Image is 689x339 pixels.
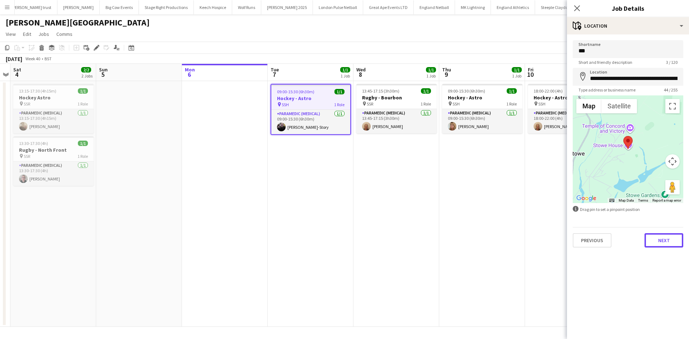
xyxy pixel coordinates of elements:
[271,110,350,134] app-card-role: Paramedic (Medical)1/109:00-15:30 (6h30m)[PERSON_NAME]-Story
[23,31,31,37] span: Edit
[538,101,545,107] span: SSH
[453,101,460,107] span: SSH
[24,154,30,159] span: SSR
[56,31,72,37] span: Comms
[57,0,100,14] button: [PERSON_NAME]
[652,198,681,202] a: Report a map error
[99,66,108,73] span: Sun
[528,109,608,133] app-card-role: Paramedic (Medical)1/118:00-22:00 (4h)[PERSON_NAME]
[12,70,21,79] span: 4
[98,70,108,79] span: 5
[573,87,641,93] span: Type address or business name
[36,29,52,39] a: Jobs
[13,66,21,73] span: Sat
[512,73,521,79] div: 1 Job
[528,84,608,133] app-job-card: 18:00-22:00 (4h)1/1Hockey - Astro SSH1 RoleParamedic (Medical)1/118:00-22:00 (4h)[PERSON_NAME]
[6,55,22,62] div: [DATE]
[81,67,91,72] span: 2/2
[426,73,436,79] div: 1 Job
[576,99,601,113] button: Show street map
[645,233,683,248] button: Next
[507,88,517,94] span: 1/1
[575,194,598,203] a: Open this area in Google Maps (opens a new window)
[13,84,94,133] app-job-card: 13:15-17:30 (4h15m)1/1Hockey Astro SSR1 RoleParamedic (Medical)1/113:15-17:30 (4h15m)[PERSON_NAME]
[658,87,683,93] span: 44 / 255
[455,0,491,14] button: MK Lightning
[6,31,16,37] span: View
[232,0,261,14] button: Wolf Runs
[573,206,683,213] div: Drag pin to set a pinpoint position
[38,31,49,37] span: Jobs
[139,0,194,14] button: Stage Right Productions
[356,109,437,133] app-card-role: Paramedic (Medical)1/113:45-17:15 (3h30m)[PERSON_NAME]
[100,0,139,14] button: Big Cow Events
[528,94,608,101] h3: Hockey - Astro
[185,66,195,73] span: Mon
[277,89,314,94] span: 09:00-15:30 (6h30m)
[313,0,363,14] button: London Pulse Netball
[271,66,279,73] span: Tue
[78,101,88,107] span: 1 Role
[13,136,94,186] app-job-card: 13:30-17:30 (4h)1/1Rugby - North Front SSR1 RoleParamedic (Medical)1/113:30-17:30 (4h)[PERSON_NAME]
[13,147,94,153] h3: Rugby - North Front
[6,0,57,14] button: [PERSON_NAME] trust
[528,66,534,73] span: Fri
[491,0,535,14] button: England Athletics
[448,88,485,94] span: 09:00-15:30 (6h30m)
[442,66,451,73] span: Thu
[442,94,522,101] h3: Hockey - Astro
[271,95,350,102] h3: Hockey - Astro
[442,84,522,133] app-job-card: 09:00-15:30 (6h30m)1/1Hockey - Astro SSH1 RoleParamedic (Medical)1/109:00-15:30 (6h30m)[PERSON_NAME]
[3,29,19,39] a: View
[356,84,437,133] app-job-card: 13:45-17:15 (3h30m)1/1Rugby - Bourbon SSR1 RoleParamedic (Medical)1/113:45-17:15 (3h30m)[PERSON_N...
[78,141,88,146] span: 1/1
[24,101,30,107] span: SSR
[44,56,52,61] div: BST
[355,70,366,79] span: 8
[441,70,451,79] span: 9
[573,60,638,65] span: Short and friendly description
[334,89,344,94] span: 1/1
[619,198,634,203] button: Map Data
[24,56,42,61] span: Week 40
[184,70,195,79] span: 6
[414,0,455,14] button: England Netball
[506,101,517,107] span: 1 Role
[527,70,534,79] span: 10
[567,4,689,13] h3: Job Details
[665,154,680,169] button: Map camera controls
[13,161,94,186] app-card-role: Paramedic (Medical)1/113:30-17:30 (4h)[PERSON_NAME]
[19,88,56,94] span: 13:15-17:30 (4h15m)
[535,0,603,14] button: Steeple Claydon Parish Council
[341,73,350,79] div: 1 Job
[362,88,399,94] span: 13:45-17:15 (3h30m)
[421,101,431,107] span: 1 Role
[269,70,279,79] span: 7
[573,233,611,248] button: Previous
[78,88,88,94] span: 1/1
[567,17,689,34] div: Location
[575,194,598,203] img: Google
[660,60,683,65] span: 3 / 120
[665,99,680,113] button: Toggle fullscreen view
[19,141,48,146] span: 13:30-17:30 (4h)
[665,180,680,194] button: Drag Pegman onto the map to open Street View
[609,198,614,203] button: Keyboard shortcuts
[81,73,93,79] div: 2 Jobs
[271,84,351,135] app-job-card: 09:00-15:30 (6h30m)1/1Hockey - Astro SSH1 RoleParamedic (Medical)1/109:00-15:30 (6h30m)[PERSON_NA...
[334,102,344,107] span: 1 Role
[367,101,373,107] span: SSR
[13,109,94,133] app-card-role: Paramedic (Medical)1/113:15-17:30 (4h15m)[PERSON_NAME]
[426,67,436,72] span: 1/1
[421,88,431,94] span: 1/1
[356,66,366,73] span: Wed
[601,99,637,113] button: Show satellite imagery
[442,109,522,133] app-card-role: Paramedic (Medical)1/109:00-15:30 (6h30m)[PERSON_NAME]
[282,102,289,107] span: SSH
[13,94,94,101] h3: Hockey Astro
